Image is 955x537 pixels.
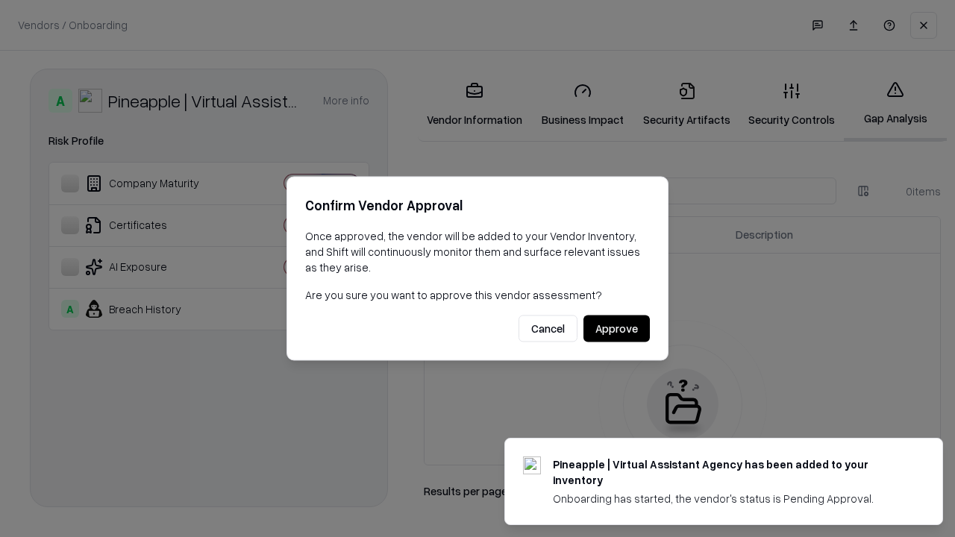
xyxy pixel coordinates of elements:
[305,287,650,303] p: Are you sure you want to approve this vendor assessment?
[523,456,541,474] img: trypineapple.com
[305,195,650,216] h2: Confirm Vendor Approval
[305,228,650,275] p: Once approved, the vendor will be added to your Vendor Inventory, and Shift will continuously mon...
[553,456,907,488] div: Pineapple | Virtual Assistant Agency has been added to your inventory
[583,315,650,342] button: Approve
[519,315,577,342] button: Cancel
[553,491,907,506] div: Onboarding has started, the vendor's status is Pending Approval.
